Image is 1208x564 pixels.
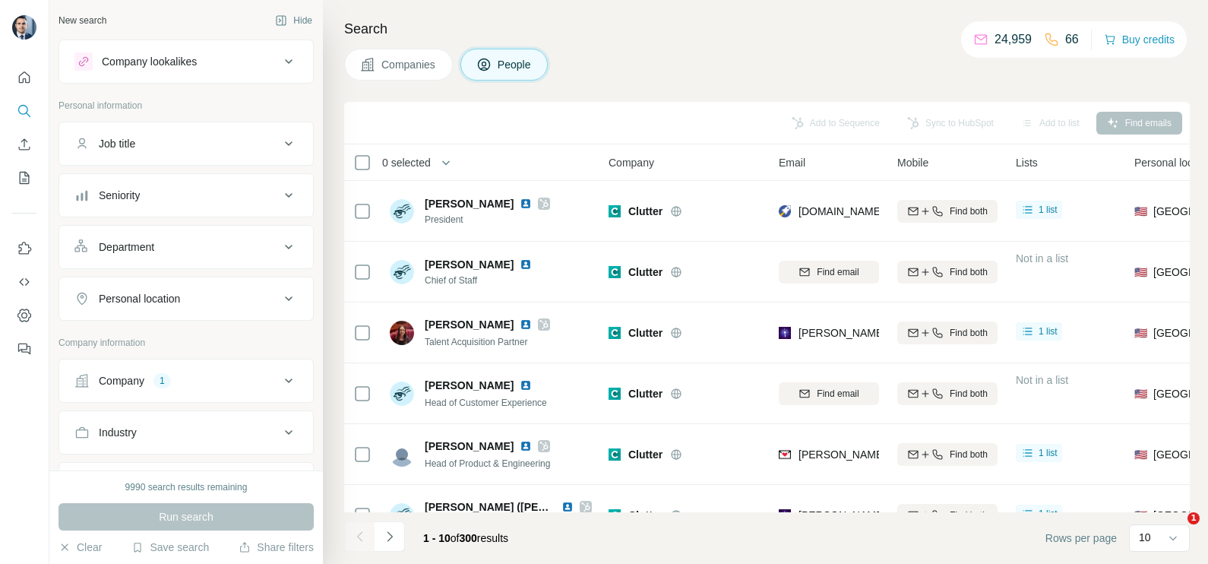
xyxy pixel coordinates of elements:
img: Logo of Clutter [609,205,621,217]
div: 1 [153,374,171,388]
span: Head of Product & Engineering [425,458,550,469]
span: 1 list [1039,507,1058,521]
span: Not in a list [1016,374,1068,386]
span: President [425,213,550,227]
button: Find both [897,322,998,344]
button: Enrich CSV [12,131,36,158]
img: Avatar [12,15,36,40]
span: of [451,532,460,544]
img: Logo of Clutter [609,448,621,461]
span: Find both [950,509,988,522]
span: Find email [817,265,859,279]
button: My lists [12,164,36,192]
img: LinkedIn logo [520,198,532,210]
button: Clear [59,540,102,555]
button: Dashboard [12,302,36,329]
span: [PERSON_NAME] [425,439,514,454]
span: Mobile [897,155,928,170]
div: Industry [99,425,137,440]
img: Avatar [390,382,414,406]
button: Find both [897,504,998,527]
button: Find both [897,443,998,466]
span: Find both [950,387,988,401]
span: [PERSON_NAME][EMAIL_ADDRESS][DOMAIN_NAME] [798,448,1066,461]
span: Lists [1016,155,1038,170]
span: [PERSON_NAME] [425,257,514,272]
span: Find email [817,387,859,401]
img: Avatar [390,321,414,345]
button: Job title [59,125,313,162]
div: Company lookalikes [102,54,197,69]
button: Personal location [59,280,313,317]
img: LinkedIn logo [520,318,532,331]
span: results [423,532,508,544]
div: Job title [99,136,135,151]
button: Navigate to next page [375,521,405,552]
img: LinkedIn logo [520,379,532,391]
div: 9990 search results remaining [125,480,248,494]
button: Buy credits [1104,29,1175,50]
img: Logo of Clutter [609,327,621,339]
div: Seniority [99,188,140,203]
button: Use Surfe API [12,268,36,296]
span: Find both [950,448,988,461]
span: Find both [950,204,988,218]
span: 🇺🇸 [1134,325,1147,341]
button: Use Surfe on LinkedIn [12,235,36,262]
button: Search [12,97,36,125]
p: 10 [1139,530,1151,545]
button: Find both [897,200,998,223]
button: Department [59,229,313,265]
span: 🇺🇸 [1134,508,1147,523]
span: Talent Acquisition Partner [425,337,527,347]
span: 1 list [1039,446,1058,460]
span: 1 [1187,512,1200,524]
img: Avatar [390,260,414,284]
img: provider leadmagic logo [779,508,791,523]
img: Avatar [390,503,414,528]
span: [PERSON_NAME][EMAIL_ADDRESS][PERSON_NAME][DOMAIN_NAME] [798,327,1154,339]
span: 1 list [1039,325,1058,338]
span: Clutter [628,204,663,219]
button: Find email [779,382,879,405]
span: 🇺🇸 [1134,386,1147,401]
iframe: Intercom live chat [1156,512,1193,549]
span: Chief of Staff [425,274,538,287]
button: Share filters [239,540,314,555]
div: Company [99,373,144,388]
span: Email [779,155,805,170]
button: Find both [897,382,998,405]
div: New search [59,14,106,27]
img: Avatar [390,442,414,467]
span: 1 list [1039,203,1058,217]
button: Industry [59,414,313,451]
img: Avatar [390,199,414,223]
img: LinkedIn logo [561,501,574,513]
span: [PERSON_NAME] [425,196,514,211]
span: Companies [381,57,437,72]
span: Find both [950,265,988,279]
span: 300 [460,532,477,544]
p: Company information [59,336,314,350]
span: Clutter [628,325,663,341]
img: Logo of Clutter [609,266,621,278]
img: Logo of Clutter [609,509,621,521]
span: Company [609,155,654,170]
span: 🇺🇸 [1134,204,1147,219]
button: Find email [779,261,879,284]
span: People [498,57,533,72]
button: Find both [897,261,998,284]
div: Department [99,239,154,255]
button: HQ location [59,466,313,502]
span: 🇺🇸 [1134,265,1147,280]
span: Clutter [628,508,663,523]
img: LinkedIn logo [520,258,532,271]
span: Clutter [628,386,663,401]
img: provider rocketreach logo [779,204,791,219]
img: Logo of Clutter [609,388,621,400]
img: provider leadmagic logo [779,325,791,341]
h4: Search [344,18,1190,40]
p: 66 [1065,30,1079,49]
span: 1 - 10 [423,532,451,544]
button: Company lookalikes [59,43,313,80]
